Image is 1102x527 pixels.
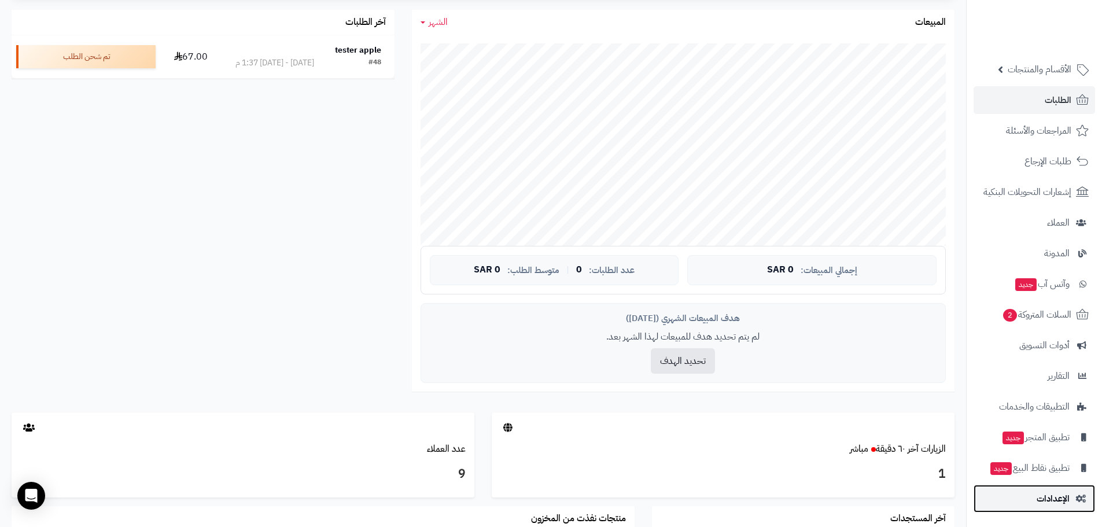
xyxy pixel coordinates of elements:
span: تطبيق نقاط البيع [989,460,1070,476]
span: المراجعات والأسئلة [1006,123,1071,139]
a: الزيارات آخر ٦٠ دقيقةمباشر [850,442,946,456]
span: الأقسام والمنتجات [1008,61,1071,78]
div: #48 [368,57,381,69]
span: متوسط الطلب: [507,266,559,275]
div: تم شحن الطلب [16,45,156,68]
a: العملاء [974,209,1095,237]
h3: منتجات نفذت من المخزون [531,514,626,524]
a: السلات المتروكة2 [974,301,1095,329]
a: تطبيق المتجرجديد [974,423,1095,451]
a: أدوات التسويق [974,331,1095,359]
span: أدوات التسويق [1019,337,1070,353]
a: الإعدادات [974,485,1095,513]
span: التطبيقات والخدمات [999,399,1070,415]
span: التقارير [1048,368,1070,384]
span: طلبات الإرجاع [1024,153,1071,169]
a: الطلبات [974,86,1095,114]
div: هدف المبيعات الشهري ([DATE]) [430,312,937,325]
a: عدد العملاء [427,442,466,456]
span: 0 SAR [474,265,500,275]
span: الطلبات [1045,92,1071,108]
div: Open Intercom Messenger [17,482,45,510]
h3: المبيعات [915,17,946,28]
span: عدد الطلبات: [589,266,635,275]
span: الإعدادات [1037,491,1070,507]
span: 2 [1003,309,1017,322]
a: تطبيق نقاط البيعجديد [974,454,1095,482]
h3: 1 [500,465,946,484]
h3: آخر الطلبات [345,17,386,28]
h3: 9 [20,465,466,484]
a: وآتس آبجديد [974,270,1095,298]
a: المدونة [974,239,1095,267]
span: السلات المتروكة [1002,307,1071,323]
p: لم يتم تحديد هدف للمبيعات لهذا الشهر بعد. [430,330,937,344]
span: المدونة [1044,245,1070,261]
span: 0 SAR [767,265,794,275]
span: 0 [576,265,582,275]
button: تحديد الهدف [651,348,715,374]
div: [DATE] - [DATE] 1:37 م [235,57,314,69]
a: التقارير [974,362,1095,390]
strong: tester apple [335,44,381,56]
a: التطبيقات والخدمات [974,393,1095,421]
a: الشهر [421,16,448,29]
td: 67.00 [160,35,223,78]
span: جديد [990,462,1012,475]
a: المراجعات والأسئلة [974,117,1095,145]
span: | [566,266,569,274]
img: logo-2.png [1023,28,1091,53]
h3: آخر المستجدات [890,514,946,524]
a: طلبات الإرجاع [974,148,1095,175]
span: وآتس آب [1014,276,1070,292]
span: إجمالي المبيعات: [801,266,857,275]
span: جديد [1003,432,1024,444]
span: إشعارات التحويلات البنكية [983,184,1071,200]
span: تطبيق المتجر [1001,429,1070,445]
span: جديد [1015,278,1037,291]
small: مباشر [850,442,868,456]
span: العملاء [1047,215,1070,231]
span: الشهر [429,15,448,29]
a: إشعارات التحويلات البنكية [974,178,1095,206]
